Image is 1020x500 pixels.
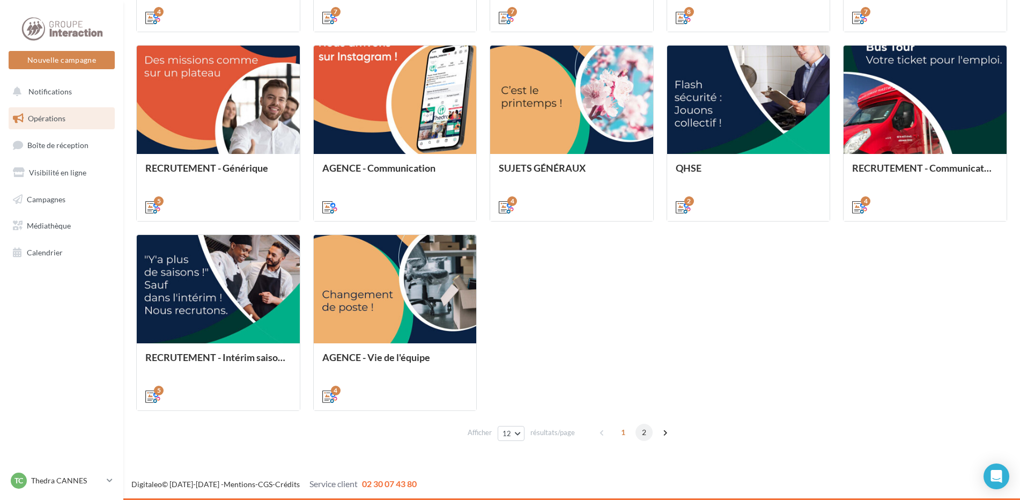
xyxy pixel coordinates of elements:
[9,51,115,69] button: Nouvelle campagne
[861,196,870,206] div: 4
[635,424,653,441] span: 2
[14,475,23,486] span: TC
[6,215,117,237] a: Médiathèque
[684,7,694,17] div: 8
[309,479,358,489] span: Service client
[27,248,63,257] span: Calendrier
[322,352,468,373] div: AGENCE - Vie de l'équipe
[145,163,291,184] div: RECRUTEMENT - Générique
[331,7,341,17] div: 7
[258,480,272,489] a: CGS
[31,475,102,486] p: Thedra CANNES
[530,428,575,438] span: résultats/page
[28,87,72,96] span: Notifications
[498,426,525,441] button: 12
[6,161,117,184] a: Visibilité en ligne
[615,424,632,441] span: 1
[154,7,164,17] div: 4
[154,196,164,206] div: 5
[861,7,870,17] div: 7
[145,352,291,373] div: RECRUTEMENT - Intérim saisonnier
[6,188,117,211] a: Campagnes
[468,428,492,438] span: Afficher
[29,168,86,177] span: Visibilité en ligne
[507,7,517,17] div: 7
[131,480,162,489] a: Digitaleo
[507,196,517,206] div: 4
[154,386,164,395] div: 5
[684,196,694,206] div: 2
[676,163,822,184] div: QHSE
[6,80,113,103] button: Notifications
[331,386,341,395] div: 4
[27,221,71,230] span: Médiathèque
[27,194,65,203] span: Campagnes
[224,480,255,489] a: Mentions
[502,429,512,438] span: 12
[9,470,115,491] a: TC Thedra CANNES
[27,141,88,150] span: Boîte de réception
[322,163,468,184] div: AGENCE - Communication
[852,163,998,184] div: RECRUTEMENT - Communication externe
[6,241,117,264] a: Calendrier
[6,134,117,157] a: Boîte de réception
[362,479,417,489] span: 02 30 07 43 80
[275,480,300,489] a: Crédits
[984,464,1009,489] div: Open Intercom Messenger
[499,163,645,184] div: SUJETS GÉNÉRAUX
[6,107,117,130] a: Opérations
[28,114,65,123] span: Opérations
[131,480,417,489] span: © [DATE]-[DATE] - - -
